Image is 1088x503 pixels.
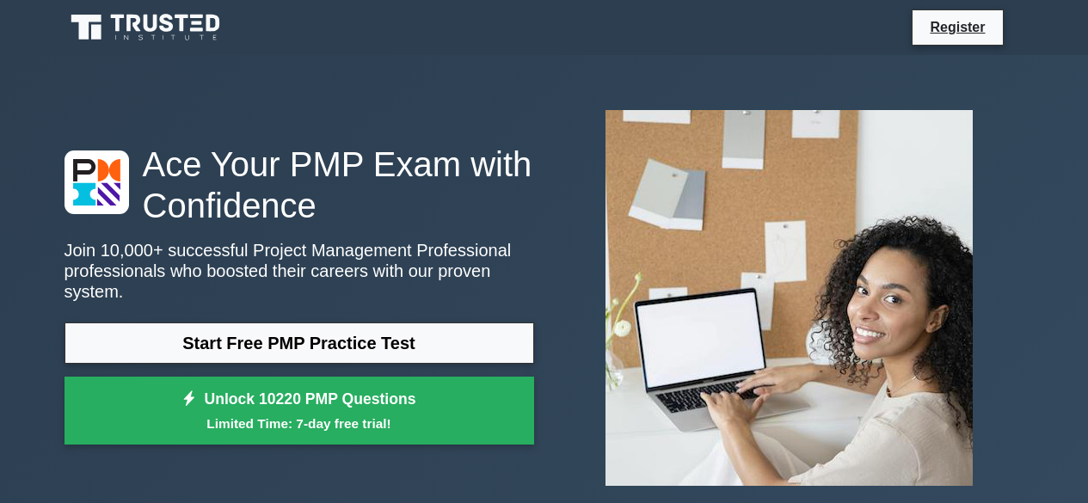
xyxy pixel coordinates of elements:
[65,377,534,445] a: Unlock 10220 PMP QuestionsLimited Time: 7-day free trial!
[65,144,534,226] h1: Ace Your PMP Exam with Confidence
[65,240,534,302] p: Join 10,000+ successful Project Management Professional professionals who boosted their careers w...
[65,322,534,364] a: Start Free PMP Practice Test
[86,414,513,433] small: Limited Time: 7-day free trial!
[919,16,995,38] a: Register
